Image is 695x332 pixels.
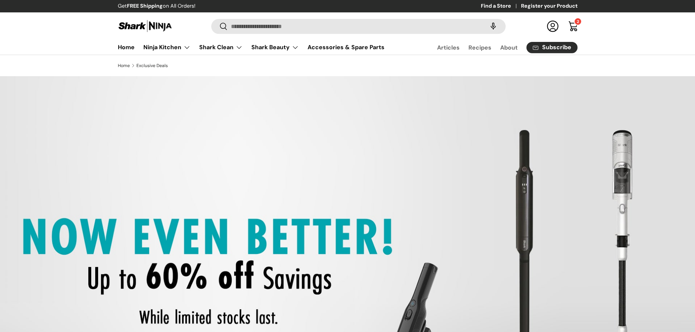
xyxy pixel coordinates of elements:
a: Exclusive Deals [136,63,168,68]
nav: Primary [118,40,385,55]
img: Shark Ninja Philippines [118,19,173,33]
a: Articles [437,40,460,55]
span: 2 [577,19,579,24]
a: About [500,40,518,55]
a: Ninja Kitchen [143,40,190,55]
a: Shark Clean [199,40,243,55]
p: Get on All Orders! [118,2,196,10]
nav: Secondary [420,40,578,55]
summary: Shark Clean [195,40,247,55]
summary: Ninja Kitchen [139,40,195,55]
a: Accessories & Spare Parts [308,40,385,54]
a: Find a Store [481,2,521,10]
a: Home [118,40,135,54]
a: Register your Product [521,2,578,10]
a: Shark Beauty [251,40,299,55]
a: Subscribe [526,42,578,53]
a: Home [118,63,130,68]
span: Subscribe [542,44,571,50]
strong: FREE Shipping [127,3,163,9]
a: Recipes [468,40,491,55]
summary: Shark Beauty [247,40,303,55]
nav: Breadcrumbs [118,62,578,69]
speech-search-button: Search by voice [482,18,505,34]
